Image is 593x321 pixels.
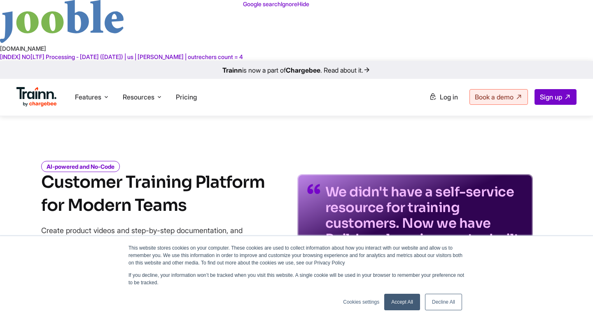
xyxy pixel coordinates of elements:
h1: Customer Training Platform for Modern Teams [41,171,265,217]
a: [LTF] Processing - [DATE] ([DATE]) | us | [PERSON_NAME] | outrechers count = 4 [30,53,243,60]
span: Book a demo [475,93,514,101]
a: Log in [424,90,463,104]
p: Create product videos and step-by-step documentation, and launch your Knowledge Base or Academy —... [41,224,259,260]
a: Decline All [425,294,462,310]
span: Features [75,92,101,101]
p: We didn't have a self-service resource for training customers. Now we have Buildops learning cent... [325,184,523,262]
a: Hide [297,0,309,7]
span: Log in [440,93,458,101]
b: Trainn [222,66,242,74]
a: Google search [243,0,281,7]
span: Resources [123,92,154,101]
b: Chargebee [286,66,320,74]
a: Accept All [384,294,420,310]
img: Trainn Logo [16,87,57,107]
span: Sign up [540,93,562,101]
a: Cookies settings [343,298,379,306]
p: This website stores cookies on your computer. These cookies are used to collect information about... [128,244,465,267]
p: If you decline, your information won’t be tracked when you visit this website. A single cookie wi... [128,271,465,286]
img: quotes-purple.41a7099.svg [307,184,320,194]
i: AI-powered and No-Code [41,161,120,172]
a: Ignore [281,0,297,7]
a: Sign up [535,89,577,105]
a: Book a demo [469,89,528,105]
a: Pricing [176,93,197,101]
